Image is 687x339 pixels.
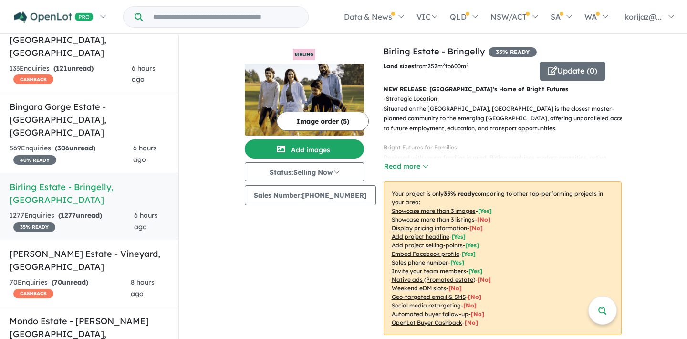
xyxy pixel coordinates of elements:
[392,267,466,275] u: Invite your team members
[383,46,485,57] a: Birling Estate - Bringelly
[392,242,463,249] u: Add project selling-points
[392,319,462,326] u: OpenLot Buyer Cashback
[392,276,475,283] u: Native ads (Promoted estate)
[452,233,466,240] span: [ Yes ]
[133,144,157,164] span: 6 hours ago
[61,211,76,220] span: 1277
[392,285,446,292] u: Weekend eDM slots
[10,210,134,233] div: 1277 Enquir ies
[465,242,479,249] span: [ Yes ]
[477,216,490,223] span: [ No ]
[463,302,477,309] span: [No]
[13,74,53,84] span: CASHBACK
[10,180,169,206] h5: Birling Estate - Bringelly , [GEOGRAPHIC_DATA]
[10,277,131,300] div: 70 Enquir ies
[392,302,461,309] u: Social media retargeting
[489,47,537,57] span: 35 % READY
[145,7,306,27] input: Try estate name, suburb, builder or developer
[55,144,95,152] strong: ( unread)
[10,63,132,86] div: 133 Enquir ies
[383,63,414,70] b: Land sizes
[13,155,56,165] span: 40 % READY
[56,64,67,73] span: 121
[57,144,69,152] span: 306
[245,45,364,136] a: Birling Estate - Bringelly LogoBirling Estate - Bringelly
[58,211,102,220] strong: ( unread)
[469,224,483,232] span: [ No ]
[134,211,158,231] span: 6 hours ago
[540,62,605,81] button: Update (0)
[13,289,53,298] span: CASHBACK
[131,278,155,298] span: 8 hours ago
[245,162,364,181] button: Status:Selling Now
[443,62,445,67] sup: 2
[245,64,364,136] img: Birling Estate - Bringelly
[392,207,476,214] u: Showcase more than 3 images
[392,224,467,232] u: Display pricing information
[444,190,475,197] b: 35 % ready
[10,143,133,166] div: 569 Enquir ies
[625,12,662,21] span: korijaz@...
[53,64,94,73] strong: ( unread)
[471,310,484,318] span: [No]
[384,181,622,335] p: Your project is only comparing to other top-performing projects in your area: - - - - - - - - - -...
[392,293,466,300] u: Geo-targeted email & SMS
[245,185,376,205] button: Sales Number:[PHONE_NUMBER]
[478,276,491,283] span: [No]
[450,259,464,266] span: [ Yes ]
[392,233,449,240] u: Add project headline
[10,21,169,59] h5: [GEOGRAPHIC_DATA] - [GEOGRAPHIC_DATA] , [GEOGRAPHIC_DATA]
[14,11,94,23] img: Openlot PRO Logo White
[10,247,169,273] h5: [PERSON_NAME] Estate - Vineyard , [GEOGRAPHIC_DATA]
[448,285,462,292] span: [No]
[392,310,468,318] u: Automated buyer follow-up
[52,278,88,286] strong: ( unread)
[384,161,428,172] button: Read more
[54,278,62,286] span: 70
[383,62,532,71] p: from
[384,85,622,94] p: NEW RELEASE: [GEOGRAPHIC_DATA]'s Home of Bright Futures
[478,207,492,214] span: [ Yes ]
[13,222,55,232] span: 35 % READY
[10,100,169,139] h5: Bingara Gorge Estate - [GEOGRAPHIC_DATA] , [GEOGRAPHIC_DATA]
[249,49,360,60] img: Birling Estate - Bringelly Logo
[132,64,156,84] span: 6 hours ago
[451,63,468,70] u: 600 m
[462,250,476,257] span: [ Yes ]
[468,267,482,275] span: [ Yes ]
[468,293,481,300] span: [No]
[392,259,448,266] u: Sales phone number
[445,63,468,70] span: to
[392,250,459,257] u: Embed Facebook profile
[427,63,445,70] u: 252 m
[245,139,364,159] button: Add images
[384,94,629,289] p: - Strategic Location Situated on the [GEOGRAPHIC_DATA], [GEOGRAPHIC_DATA] is the closest master-p...
[277,112,369,131] button: Image order (5)
[392,216,475,223] u: Showcase more than 3 listings
[466,62,468,67] sup: 2
[465,319,478,326] span: [No]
